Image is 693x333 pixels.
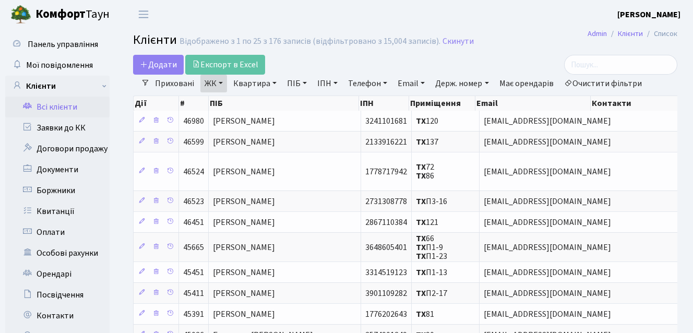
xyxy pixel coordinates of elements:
a: Квитанції [5,201,110,222]
b: ТХ [416,136,426,148]
span: 120 [416,115,438,127]
b: ТХ [416,217,426,228]
a: Очистити фільтри [560,75,646,92]
span: П1-13 [416,267,447,278]
span: [PERSON_NAME] [213,217,275,228]
span: 46523 [183,196,204,207]
a: ЖК [200,75,227,92]
span: 1776202643 [365,308,407,320]
span: 2133916221 [365,136,407,148]
input: Пошук... [564,55,677,75]
a: Скинути [443,37,474,46]
span: [EMAIL_ADDRESS][DOMAIN_NAME] [484,288,611,299]
a: Квартира [229,75,281,92]
span: Мої повідомлення [26,60,93,71]
span: 3901109282 [365,288,407,299]
b: ТХ [416,251,426,262]
th: Email [475,96,591,111]
span: [EMAIL_ADDRESS][DOMAIN_NAME] [484,308,611,320]
b: [PERSON_NAME] [617,9,680,20]
th: Дії [134,96,179,111]
span: [EMAIL_ADDRESS][DOMAIN_NAME] [484,115,611,127]
span: [EMAIL_ADDRESS][DOMAIN_NAME] [484,242,611,253]
b: ТХ [416,196,426,207]
span: 46980 [183,115,204,127]
span: 137 [416,136,438,148]
span: [PERSON_NAME] [213,242,275,253]
span: 45411 [183,288,204,299]
span: Клієнти [133,31,177,49]
b: ТХ [416,288,426,299]
span: 121 [416,217,438,228]
a: Додати [133,55,184,75]
span: 3314519123 [365,267,407,278]
a: Email [393,75,429,92]
span: [EMAIL_ADDRESS][DOMAIN_NAME] [484,136,611,148]
span: 46599 [183,136,204,148]
a: Має орендарів [495,75,558,92]
a: Клієнти [618,28,643,39]
a: Держ. номер [431,75,493,92]
span: 66 П1-9 П1-23 [416,233,447,262]
span: 2731308778 [365,196,407,207]
span: П3-16 [416,196,447,207]
span: 3648605401 [365,242,407,253]
th: ПІБ [209,96,359,111]
b: ТХ [416,233,426,244]
span: 45665 [183,242,204,253]
a: Всі клієнти [5,97,110,117]
span: Додати [140,59,177,70]
span: 1778717942 [365,166,407,177]
img: logo.png [10,4,31,25]
span: [EMAIL_ADDRESS][DOMAIN_NAME] [484,196,611,207]
a: Клієнти [5,76,110,97]
a: ПІБ [283,75,311,92]
a: Особові рахунки [5,243,110,264]
a: ІПН [313,75,342,92]
a: Документи [5,159,110,180]
span: [PERSON_NAME] [213,166,275,177]
span: [EMAIL_ADDRESS][DOMAIN_NAME] [484,267,611,278]
li: Список [643,28,677,40]
a: Мої повідомлення [5,55,110,76]
div: Відображено з 1 по 25 з 176 записів (відфільтровано з 15,004 записів). [180,37,440,46]
span: 2867110384 [365,217,407,228]
span: [PERSON_NAME] [213,308,275,320]
span: [PERSON_NAME] [213,288,275,299]
a: Телефон [344,75,391,92]
a: Орендарі [5,264,110,284]
span: [PERSON_NAME] [213,136,275,148]
a: Admin [588,28,607,39]
b: ТХ [416,267,426,278]
b: ТХ [416,308,426,320]
a: Експорт в Excel [185,55,265,75]
span: 72 86 [416,161,434,182]
a: Контакти [5,305,110,326]
button: Переключити навігацію [130,6,157,23]
th: ІПН [359,96,410,111]
b: ТХ [416,171,426,182]
a: Панель управління [5,34,110,55]
a: Приховані [151,75,198,92]
a: [PERSON_NAME] [617,8,680,21]
b: ТХ [416,242,426,253]
nav: breadcrumb [572,23,693,45]
span: 46524 [183,166,204,177]
span: [EMAIL_ADDRESS][DOMAIN_NAME] [484,217,611,228]
b: ТХ [416,115,426,127]
span: Таун [35,6,110,23]
span: Панель управління [28,39,98,50]
a: Заявки до КК [5,117,110,138]
a: Договори продажу [5,138,110,159]
a: Оплати [5,222,110,243]
span: 45451 [183,267,204,278]
span: [PERSON_NAME] [213,115,275,127]
a: Посвідчення [5,284,110,305]
span: 46451 [183,217,204,228]
b: Комфорт [35,6,86,22]
span: [EMAIL_ADDRESS][DOMAIN_NAME] [484,166,611,177]
span: 81 [416,308,434,320]
span: [PERSON_NAME] [213,196,275,207]
span: [PERSON_NAME] [213,267,275,278]
th: # [179,96,209,111]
